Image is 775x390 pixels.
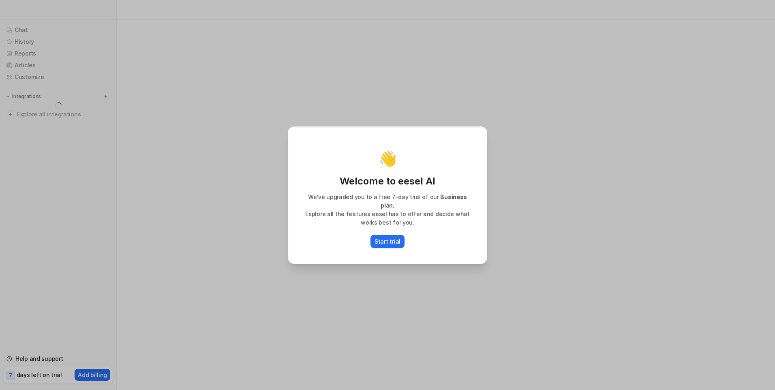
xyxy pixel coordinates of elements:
p: We’ve upgraded you to a free 7-day trial of our [297,193,478,210]
button: Start trial [370,235,405,248]
p: 👋 [379,150,397,167]
p: Start trial [375,237,400,246]
p: Welcome to eesel AI [297,175,478,188]
p: Explore all the features eesel has to offer and decide what works best for you. [297,210,478,227]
